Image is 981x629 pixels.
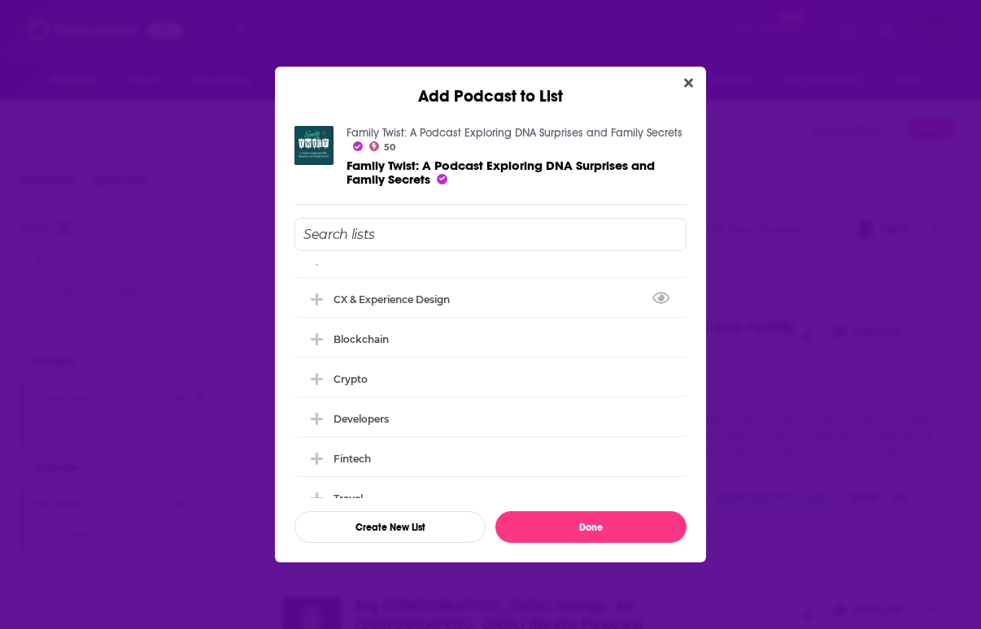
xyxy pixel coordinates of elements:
[347,126,682,140] a: Family Twist: A Podcast Exploring DNA Surprises and Family Secrets
[334,453,371,465] div: Fintech
[450,302,460,304] button: View Link
[334,373,368,385] div: Crypto
[294,218,687,543] div: Add Podcast To List
[294,281,687,317] div: CX & Experience design
[369,141,395,151] a: 50
[294,511,486,543] button: Create New List
[495,511,687,543] button: Done
[384,144,395,151] span: 50
[294,218,687,251] input: Search lists
[678,73,700,93] button: Close
[275,67,706,106] div: Add Podcast to List
[294,321,687,357] div: Blockchain
[294,401,687,436] div: Developers
[294,480,687,516] div: Travel
[334,413,389,425] div: Developers
[334,492,363,505] div: Travel
[294,361,687,397] div: Crypto
[347,158,655,187] a: Family Twist: A Podcast Exploring DNA Surprises and Family Secrets
[294,126,334,165] img: Family Twist: A Podcast Exploring DNA Surprises and Family Secrets
[334,293,460,306] div: CX & Experience design
[334,333,389,345] div: Blockchain
[294,440,687,476] div: Fintech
